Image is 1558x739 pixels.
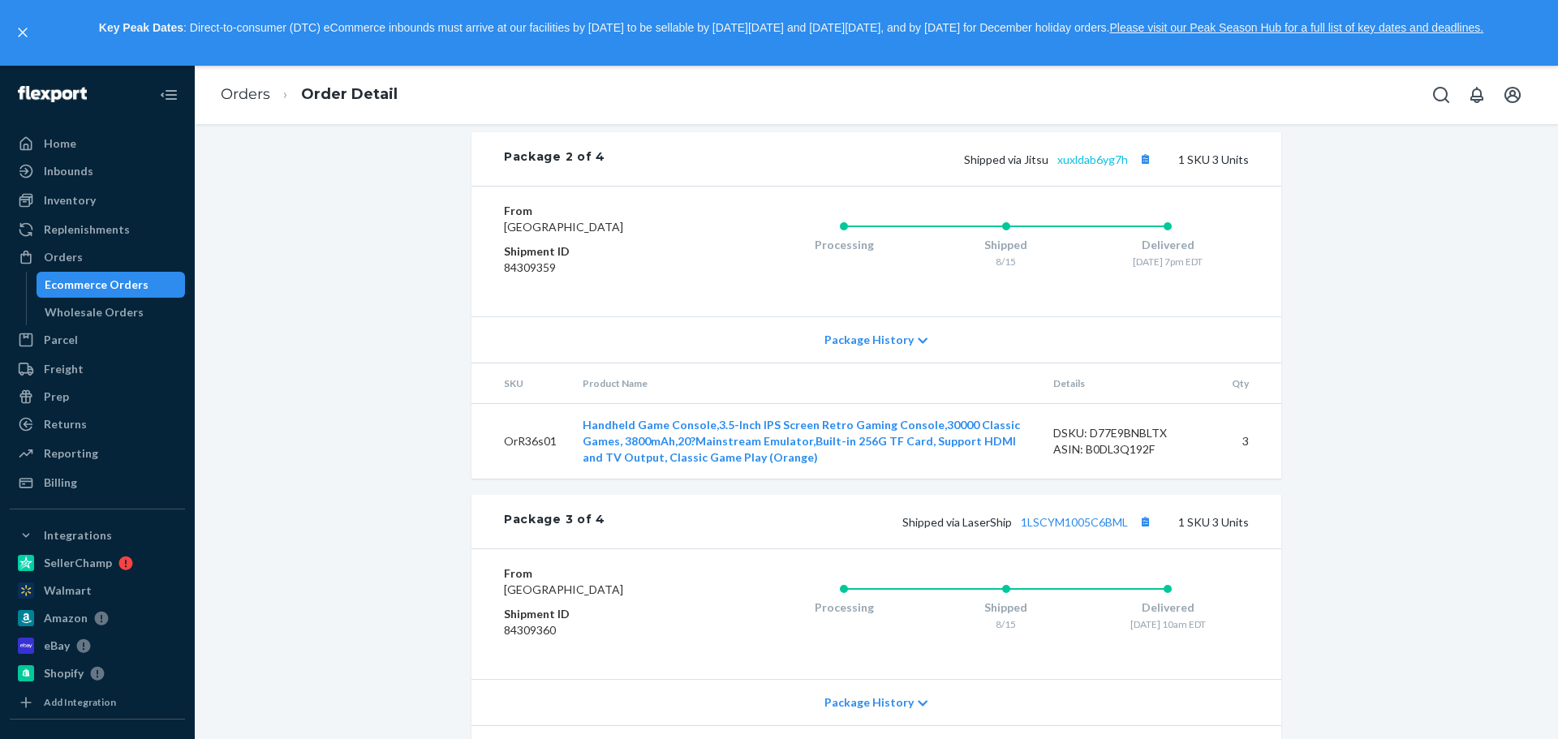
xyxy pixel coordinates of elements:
[763,599,925,616] div: Processing
[925,617,1087,631] div: 8/15
[763,237,925,253] div: Processing
[10,693,185,712] a: Add Integration
[44,361,84,377] div: Freight
[10,244,185,270] a: Orders
[925,237,1087,253] div: Shipped
[10,470,185,496] a: Billing
[44,445,98,462] div: Reporting
[504,511,605,532] div: Package 3 of 4
[1087,237,1249,253] div: Delivered
[44,332,78,348] div: Parcel
[1087,255,1249,269] div: [DATE] 7pm EDT
[1087,617,1249,631] div: [DATE] 10am EDT
[44,582,92,599] div: Walmart
[10,217,185,243] a: Replenishments
[44,389,69,405] div: Prep
[10,522,185,548] button: Integrations
[10,550,185,576] a: SellerChamp
[44,416,87,432] div: Returns
[208,71,411,118] ol: breadcrumbs
[1109,21,1483,34] a: Please visit our Peak Season Hub for a full list of key dates and deadlines.
[1053,425,1206,441] div: DSKU: D77E9BNBLTX
[504,622,698,638] dd: 84309360
[10,633,185,659] a: eBay
[10,187,185,213] a: Inventory
[504,582,623,596] span: [GEOGRAPHIC_DATA]
[504,260,698,276] dd: 84309359
[925,255,1087,269] div: 8/15
[45,277,148,293] div: Ecommerce Orders
[44,163,93,179] div: Inbounds
[824,332,914,348] span: Package History
[1496,79,1529,111] button: Open account menu
[504,565,698,582] dt: From
[902,515,1156,529] span: Shipped via LaserShip
[1053,441,1206,458] div: ASIN: B0DL3Q192F
[964,153,1156,166] span: Shipped via Jitsu
[99,21,183,34] strong: Key Peak Dates
[44,610,88,626] div: Amazon
[10,411,185,437] a: Returns
[605,511,1249,532] div: 1 SKU 3 Units
[1040,363,1219,404] th: Details
[10,384,185,410] a: Prep
[44,527,112,544] div: Integrations
[10,356,185,382] a: Freight
[504,203,698,219] dt: From
[504,606,698,622] dt: Shipment ID
[471,363,570,404] th: SKU
[1057,153,1128,166] a: xuxldab6yg7h
[153,79,185,111] button: Close Navigation
[605,148,1249,170] div: 1 SKU 3 Units
[301,85,398,103] a: Order Detail
[504,243,698,260] dt: Shipment ID
[471,404,570,479] td: OrR36s01
[1461,79,1493,111] button: Open notifications
[10,578,185,604] a: Walmart
[10,605,185,631] a: Amazon
[824,694,914,711] span: Package History
[18,86,87,102] img: Flexport logo
[570,363,1040,404] th: Product Name
[1219,363,1281,404] th: Qty
[10,660,185,686] a: Shopify
[15,24,31,41] button: close,
[10,131,185,157] a: Home
[39,15,1543,42] p: : Direct-to-consumer (DTC) eCommerce inbounds must arrive at our facilities by [DATE] to be sella...
[44,221,130,238] div: Replenishments
[37,272,186,298] a: Ecommerce Orders
[44,135,76,152] div: Home
[925,599,1087,616] div: Shipped
[1134,148,1156,170] button: Copy tracking number
[1087,599,1249,616] div: Delivered
[44,638,70,654] div: eBay
[221,85,270,103] a: Orders
[44,249,83,265] div: Orders
[44,555,112,571] div: SellerChamp
[44,192,96,208] div: Inventory
[44,665,84,681] div: Shopify
[10,158,185,184] a: Inbounds
[44,475,77,491] div: Billing
[45,304,144,320] div: Wholesale Orders
[504,220,623,234] span: [GEOGRAPHIC_DATA]
[1219,404,1281,479] td: 3
[44,695,116,709] div: Add Integration
[1134,511,1156,532] button: Copy tracking number
[1425,79,1457,111] button: Open Search Box
[10,327,185,353] a: Parcel
[504,148,605,170] div: Package 2 of 4
[10,440,185,466] a: Reporting
[37,299,186,325] a: Wholesale Orders
[1021,515,1128,529] a: 1LSCYM1005C6BML
[583,418,1020,464] a: Handheld Game Console,3.5-Inch IPS Screen Retro Gaming Console,30000 Classic Games, 3800mAh,20?Ma...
